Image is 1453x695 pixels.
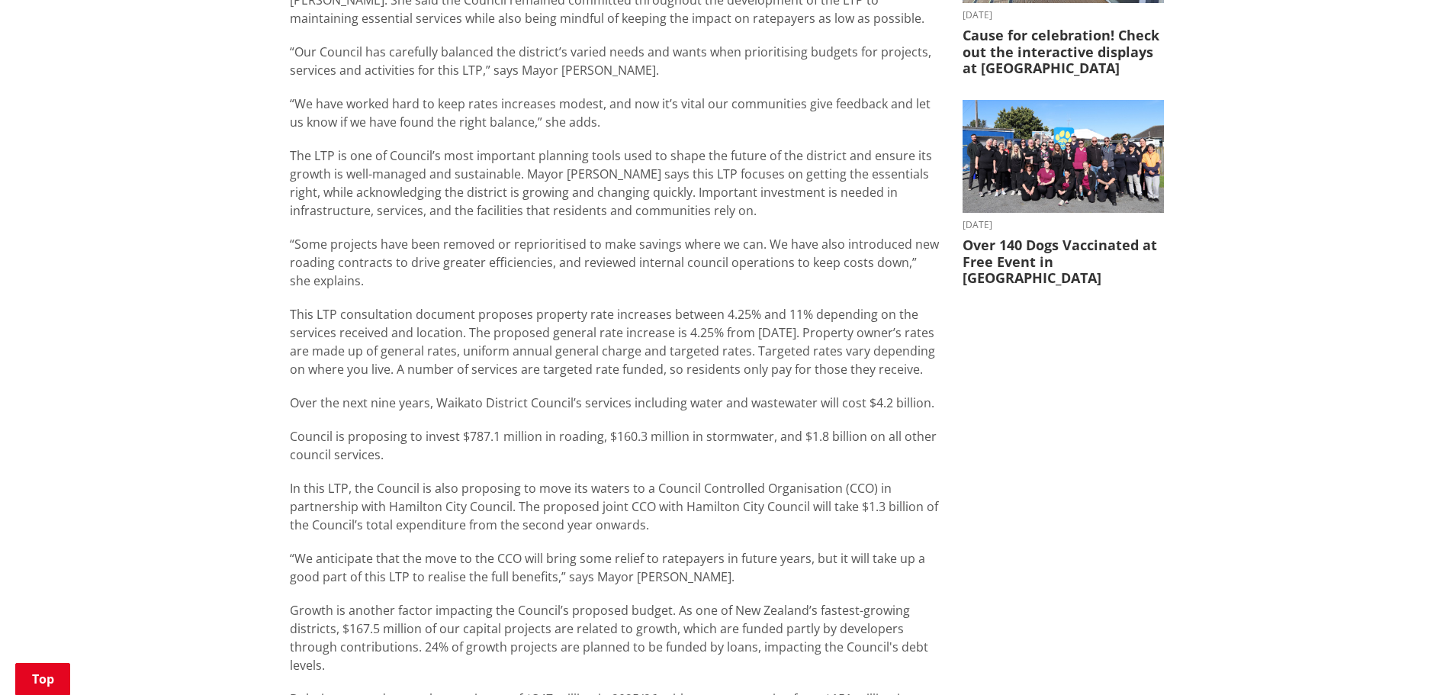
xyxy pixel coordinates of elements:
p: “Some projects have been removed or reprioritised to make savings where we can. We have also intr... [290,235,940,290]
p: “We have worked hard to keep rates increases modest, and now it’s vital our communities give feed... [290,95,940,131]
p: This LTP consultation document proposes property rate increases between 4.25% and 11% depending o... [290,305,940,378]
time: [DATE] [963,11,1164,20]
a: [DATE] Over 140 Dogs Vaccinated at Free Event in [GEOGRAPHIC_DATA] [963,100,1164,287]
p: Over the next nine years, Waikato District Council’s services including water and wastewater will... [290,394,940,412]
iframe: Messenger Launcher [1383,631,1438,686]
p: Growth is another factor impacting the Council’s proposed budget. As one of New Zealand’s fastest... [290,601,940,674]
a: Top [15,663,70,695]
h3: Cause for celebration! Check out the interactive displays at [GEOGRAPHIC_DATA] [963,27,1164,77]
h3: Over 140 Dogs Vaccinated at Free Event in [GEOGRAPHIC_DATA] [963,237,1164,287]
img: 554642373_1205075598320060_7014791421243316406_n [963,100,1164,214]
p: In this LTP, the Council is also proposing to move its waters to a Council Controlled Organisatio... [290,479,940,534]
p: The LTP is one of Council’s most important planning tools used to shape the future of the distric... [290,146,940,220]
p: “We anticipate that the move to the CCO will bring some relief to ratepayers in future years, but... [290,549,940,586]
p: Council is proposing to invest $787.1 million in roading, $160.3 million in stormwater, and $1.8 ... [290,427,940,464]
time: [DATE] [963,220,1164,230]
p: “Our Council has carefully balanced the district’s varied needs and wants when prioritising budge... [290,43,940,79]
